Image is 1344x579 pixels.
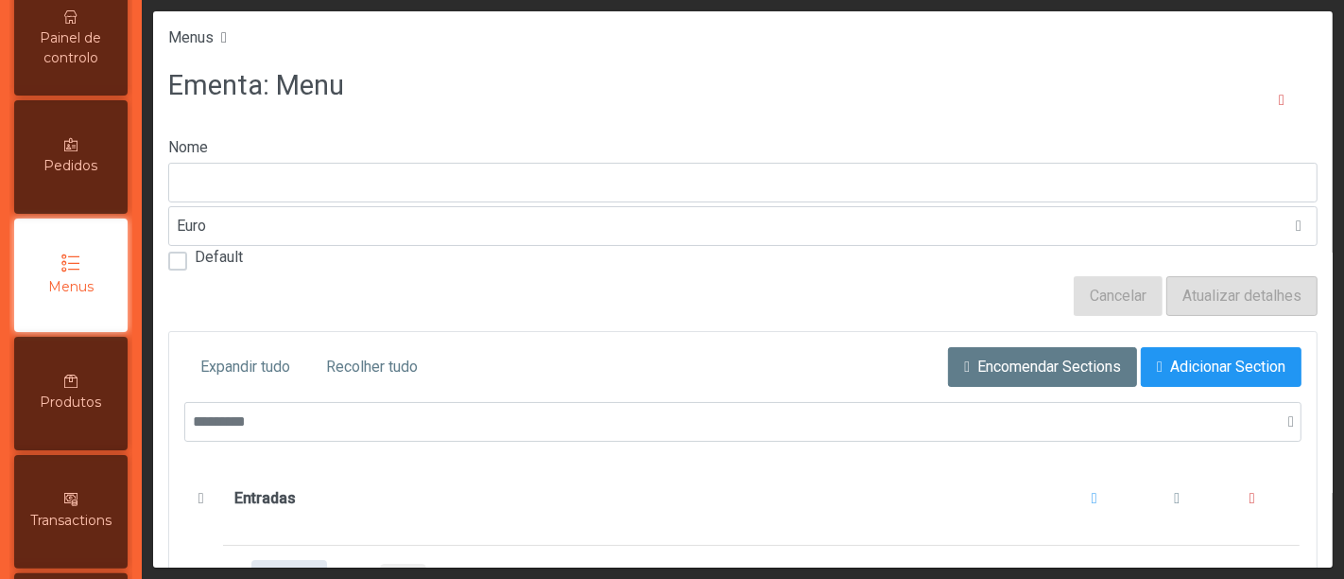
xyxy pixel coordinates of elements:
[41,393,102,412] span: Produtos
[948,347,1137,387] button: Encomendar Sections
[19,28,123,68] span: Painel de controlo
[200,356,290,378] span: Expandir tudo
[1170,356,1285,378] span: Adicionar Section
[186,451,1299,547] div: Entradas
[310,347,434,387] button: Recolher tudo
[30,511,112,531] span: Transactions
[326,356,418,378] span: Recolher tudo
[234,487,296,510] b: Entradas
[977,356,1121,378] span: Encomendar Sections
[168,28,214,46] a: Menus
[168,136,1318,159] label: Nome
[184,347,306,387] button: Expandir tudo
[48,277,94,297] span: Menus
[1141,347,1301,387] button: Adicionar Section
[169,207,1281,245] span: Euro
[168,66,344,105] h3: Ementa: Menu
[44,156,98,176] span: Pedidos
[195,250,243,265] label: Default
